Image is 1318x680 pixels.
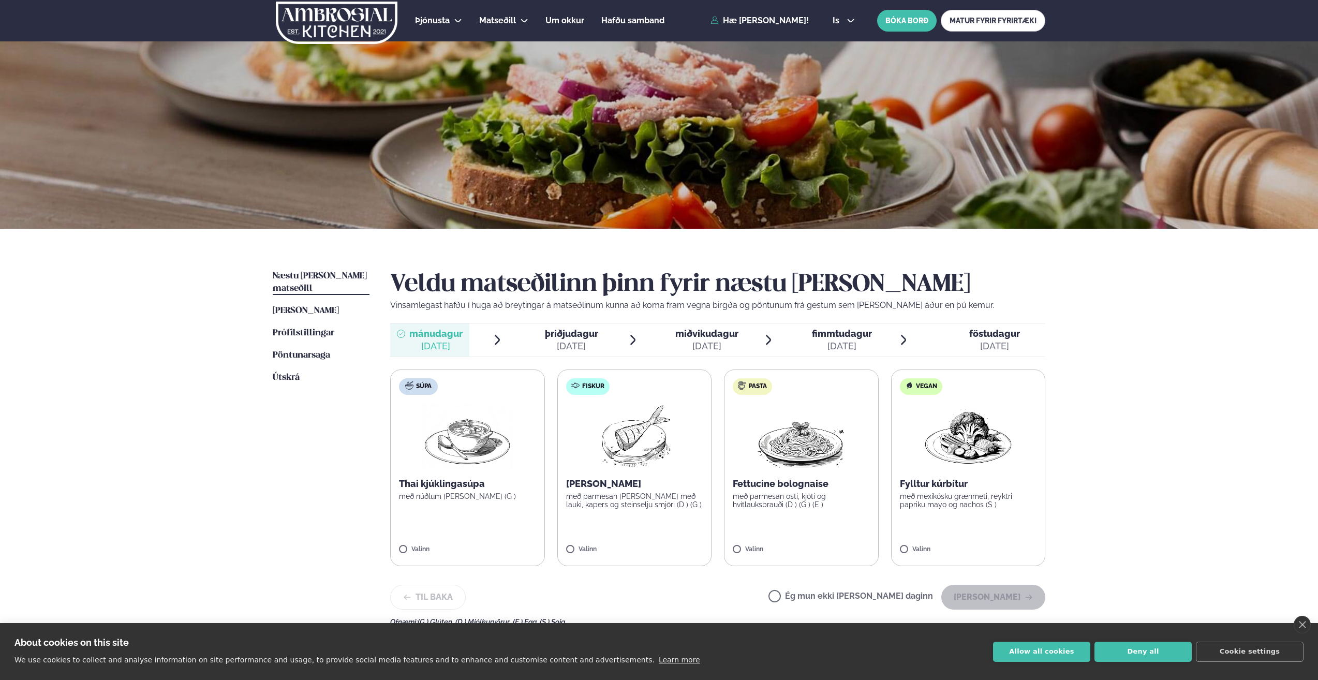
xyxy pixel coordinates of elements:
p: We use cookies to collect and analyse information on site performance and usage, to provide socia... [14,656,655,664]
div: [DATE] [812,340,872,352]
p: [PERSON_NAME] [566,478,703,490]
p: Vinsamlegast hafðu í huga að breytingar á matseðlinum kunna að koma fram vegna birgða og pöntunum... [390,299,1045,312]
a: MATUR FYRIR FYRIRTÆKI [941,10,1045,32]
a: Þjónusta [415,14,450,27]
p: Fettucine bolognaise [733,478,870,490]
div: [DATE] [545,340,598,352]
img: Vegan.png [923,403,1014,469]
span: Prófílstillingar [273,329,334,337]
span: Útskrá [273,373,300,382]
button: Til baka [390,585,466,610]
div: [DATE] [409,340,463,352]
a: Útskrá [273,372,300,384]
img: Soup.png [422,403,513,469]
div: [DATE] [969,340,1020,352]
a: Hæ [PERSON_NAME]! [710,16,809,25]
div: Ofnæmi: [390,618,1045,626]
img: pasta.svg [738,381,746,390]
a: Hafðu samband [601,14,664,27]
button: [PERSON_NAME] [941,585,1045,610]
img: Fish.png [588,403,680,469]
span: föstudagur [969,328,1020,339]
span: (G ) Glúten , [418,618,455,626]
button: Cookie settings [1196,642,1304,662]
button: BÓKA BORÐ [877,10,937,32]
span: Hafðu samband [601,16,664,25]
span: Súpa [416,382,432,391]
a: [PERSON_NAME] [273,305,339,317]
img: soup.svg [405,381,413,390]
a: close [1294,616,1311,633]
span: is [833,17,842,25]
strong: About cookies on this site [14,637,129,648]
span: Um okkur [545,16,584,25]
button: Deny all [1094,642,1192,662]
p: Fylltur kúrbítur [900,478,1037,490]
div: [DATE] [675,340,738,352]
span: [PERSON_NAME] [273,306,339,315]
p: með parmesan [PERSON_NAME] með lauki, kapers og steinselju smjöri (D ) (G ) [566,492,703,509]
p: Thai kjúklingasúpa [399,478,536,490]
a: Learn more [659,656,700,664]
span: Pasta [749,382,767,391]
span: Þjónusta [415,16,450,25]
button: is [824,17,863,25]
span: þriðjudagur [545,328,598,339]
a: Um okkur [545,14,584,27]
p: með parmesan osti, kjöti og hvítlauksbrauði (D ) (G ) (E ) [733,492,870,509]
span: miðvikudagur [675,328,738,339]
span: Vegan [916,382,937,391]
a: Pöntunarsaga [273,349,330,362]
p: með núðlum [PERSON_NAME] (G ) [399,492,536,500]
span: (D ) Mjólkurvörur , [455,618,513,626]
img: Spagetti.png [756,403,847,469]
span: fimmtudagur [812,328,872,339]
span: Fiskur [582,382,604,391]
button: Allow all cookies [993,642,1090,662]
span: (E ) Egg , [513,618,540,626]
h2: Veldu matseðilinn þinn fyrir næstu [PERSON_NAME] [390,270,1045,299]
a: Næstu [PERSON_NAME] matseðill [273,270,369,295]
a: Matseðill [479,14,516,27]
img: fish.svg [571,381,580,390]
a: Prófílstillingar [273,327,334,339]
span: mánudagur [409,328,463,339]
p: með mexíkósku grænmeti, reyktri papriku mayo og nachos (S ) [900,492,1037,509]
span: (S ) Soja [540,618,566,626]
span: Matseðill [479,16,516,25]
span: Pöntunarsaga [273,351,330,360]
img: logo [275,2,398,44]
span: Næstu [PERSON_NAME] matseðill [273,272,367,293]
img: Vegan.svg [905,381,913,390]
